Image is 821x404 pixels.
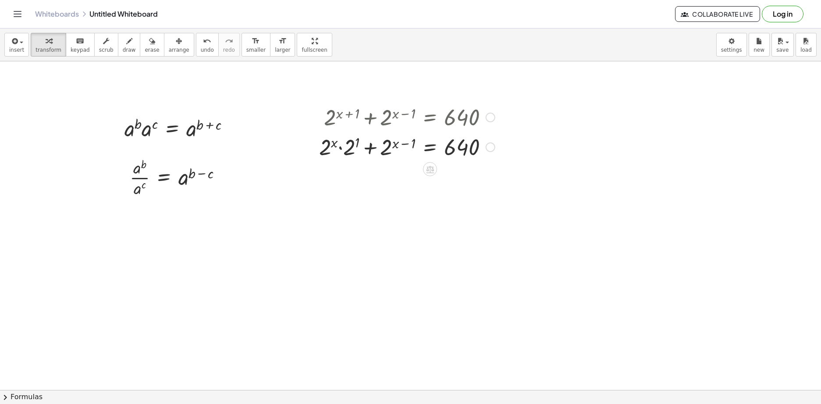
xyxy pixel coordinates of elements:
[252,36,260,46] i: format_size
[278,36,287,46] i: format_size
[218,33,240,57] button: redoredo
[123,47,136,53] span: draw
[753,47,764,53] span: new
[297,33,332,57] button: fullscreen
[66,33,95,57] button: keyboardkeypad
[749,33,770,57] button: new
[71,47,90,53] span: keypad
[201,47,214,53] span: undo
[145,47,159,53] span: erase
[169,47,189,53] span: arrange
[203,36,211,46] i: undo
[675,6,760,22] button: Collaborate Live
[35,10,79,18] a: Whiteboards
[36,47,61,53] span: transform
[716,33,747,57] button: settings
[164,33,194,57] button: arrange
[94,33,118,57] button: scrub
[776,47,789,53] span: save
[9,47,24,53] span: insert
[11,7,25,21] button: Toggle navigation
[721,47,742,53] span: settings
[682,10,753,18] span: Collaborate Live
[423,162,437,176] div: Apply the same math to both sides of the equation
[31,33,66,57] button: transform
[270,33,295,57] button: format_sizelarger
[242,33,270,57] button: format_sizesmaller
[762,6,803,22] button: Log in
[246,47,266,53] span: smaller
[196,33,219,57] button: undoundo
[302,47,327,53] span: fullscreen
[76,36,84,46] i: keyboard
[225,36,233,46] i: redo
[99,47,114,53] span: scrub
[223,47,235,53] span: redo
[118,33,141,57] button: draw
[4,33,29,57] button: insert
[275,47,290,53] span: larger
[796,33,817,57] button: load
[771,33,794,57] button: save
[140,33,164,57] button: erase
[800,47,812,53] span: load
